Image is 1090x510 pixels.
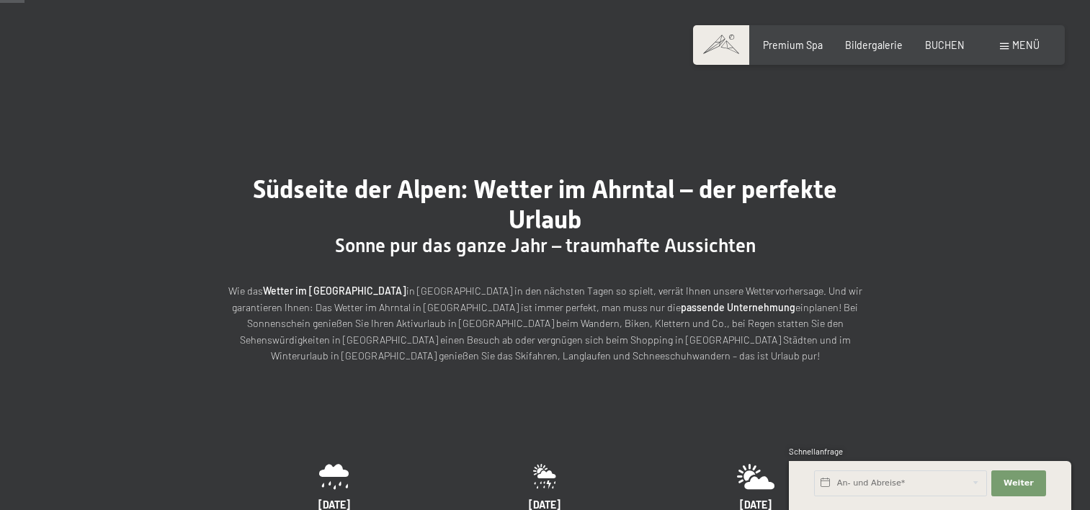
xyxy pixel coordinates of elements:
a: Premium Spa [763,39,823,51]
strong: passende Unternehmung [681,301,795,313]
span: Sonne pur das ganze Jahr – traumhafte Aussichten [335,235,756,256]
span: Südseite der Alpen: Wetter im Ahrntal – der perfekte Urlaub [253,174,837,234]
span: Weiter [1004,478,1034,489]
span: Schnellanfrage [789,447,843,456]
a: Bildergalerie [845,39,903,51]
strong: Wetter im [GEOGRAPHIC_DATA] [263,285,406,297]
span: Menü [1012,39,1040,51]
a: BUCHEN [925,39,965,51]
button: Weiter [991,470,1046,496]
p: Wie das in [GEOGRAPHIC_DATA] in den nächsten Tagen so spielt, verrät Ihnen unsere Wettervorhersag... [228,283,862,364]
